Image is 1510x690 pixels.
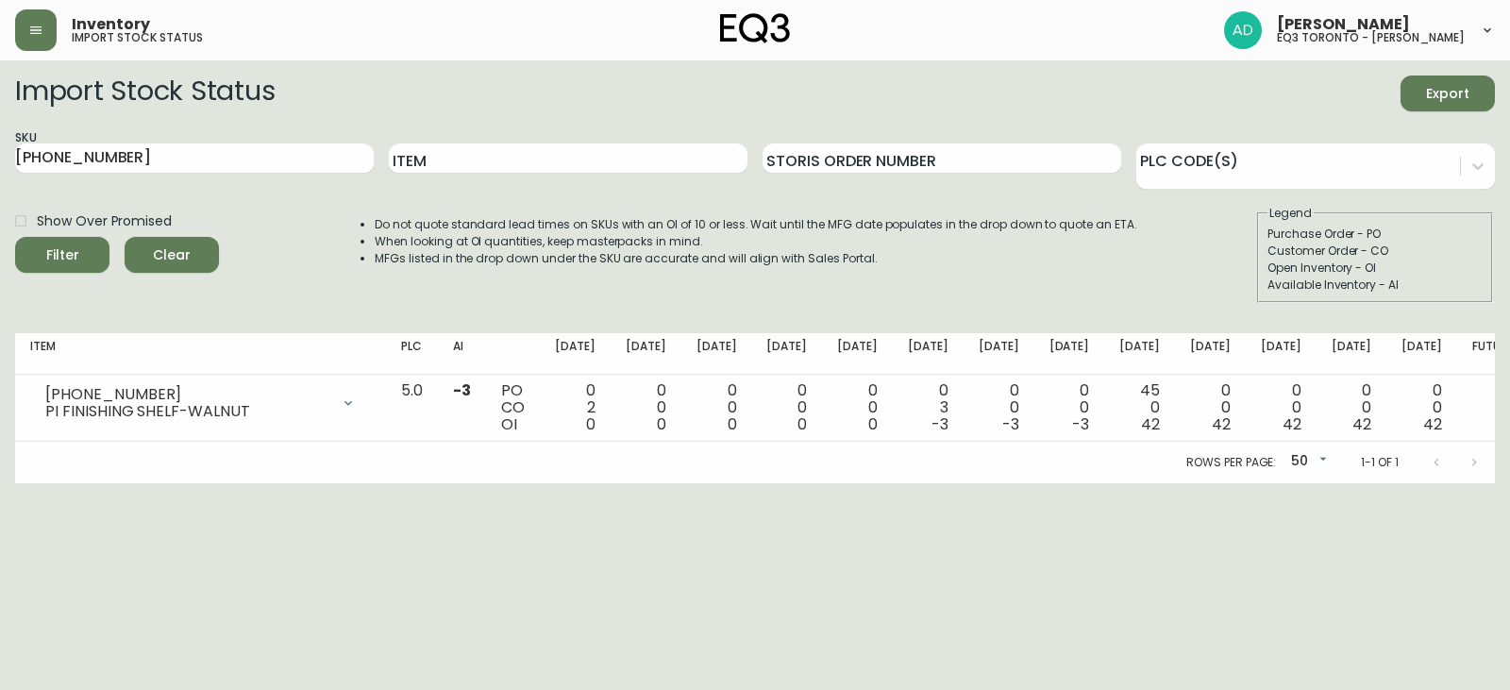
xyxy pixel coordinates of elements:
[555,382,596,433] div: 0 2
[140,244,204,267] span: Clear
[375,250,1137,267] li: MFGs listed in the drop down under the SKU are accurate and will align with Sales Portal.
[1175,333,1246,375] th: [DATE]
[1267,277,1483,294] div: Available Inventory - AI
[1186,454,1276,471] p: Rows per page:
[681,333,752,375] th: [DATE]
[438,333,486,375] th: AI
[1401,76,1495,111] button: Export
[1416,82,1480,106] span: Export
[45,386,329,403] div: [PHONE_NUMBER]
[1224,11,1262,49] img: 5042b7eed22bbf7d2bc86013784b9872
[453,379,471,401] span: -3
[1386,333,1457,375] th: [DATE]
[657,413,666,435] span: 0
[797,413,807,435] span: 0
[868,413,878,435] span: 0
[766,382,807,433] div: 0 0
[1190,382,1231,433] div: 0 0
[15,333,386,375] th: Item
[375,216,1137,233] li: Do not quote standard lead times on SKUs with an OI of 10 or less. Wait until the MFG date popula...
[626,382,666,433] div: 0 0
[1072,413,1089,435] span: -3
[37,211,172,231] span: Show Over Promised
[540,333,611,375] th: [DATE]
[1246,333,1317,375] th: [DATE]
[1049,382,1090,433] div: 0 0
[931,413,948,435] span: -3
[15,237,109,273] button: Filter
[1261,382,1301,433] div: 0 0
[72,17,150,32] span: Inventory
[1361,454,1399,471] p: 1-1 of 1
[1267,205,1314,222] legend: Legend
[258,71,312,88] input: price excluding $
[1141,413,1160,435] span: 42
[30,382,371,424] div: [PHONE_NUMBER]PI FINISHING SHELF-WALNUT
[837,382,878,433] div: 0 0
[720,13,790,43] img: logo
[893,333,964,375] th: [DATE]
[1283,446,1331,478] div: 50
[979,382,1019,433] div: 0 0
[696,382,737,433] div: 0 0
[45,403,329,420] div: PI FINISHING SHELF-WALNUT
[72,32,203,43] h5: import stock status
[1104,333,1175,375] th: [DATE]
[751,333,822,375] th: [DATE]
[1283,413,1301,435] span: 42
[611,333,681,375] th: [DATE]
[728,413,737,435] span: 0
[1277,32,1465,43] h5: eq3 toronto - [PERSON_NAME]
[386,333,438,375] th: PLC
[1267,260,1483,277] div: Open Inventory - OI
[822,333,893,375] th: [DATE]
[1034,333,1105,375] th: [DATE]
[1352,413,1371,435] span: 42
[908,382,948,433] div: 0 3
[1277,17,1410,32] span: [PERSON_NAME]
[1267,243,1483,260] div: Customer Order - CO
[125,237,219,273] button: Clear
[1212,413,1231,435] span: 42
[258,96,312,113] input: price excluding $
[1002,413,1019,435] span: -3
[964,333,1034,375] th: [DATE]
[1423,413,1442,435] span: 42
[386,375,438,442] td: 5.0
[1332,382,1372,433] div: 0 0
[586,413,596,435] span: 0
[15,76,275,111] h2: Import Stock Status
[1317,333,1387,375] th: [DATE]
[375,233,1137,250] li: When looking at OI quantities, keep masterpacks in mind.
[501,382,525,433] div: PO CO
[501,413,517,435] span: OI
[258,122,312,139] input: price excluding $
[1267,226,1483,243] div: Purchase Order - PO
[1401,382,1442,433] div: 0 0
[1119,382,1160,433] div: 45 0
